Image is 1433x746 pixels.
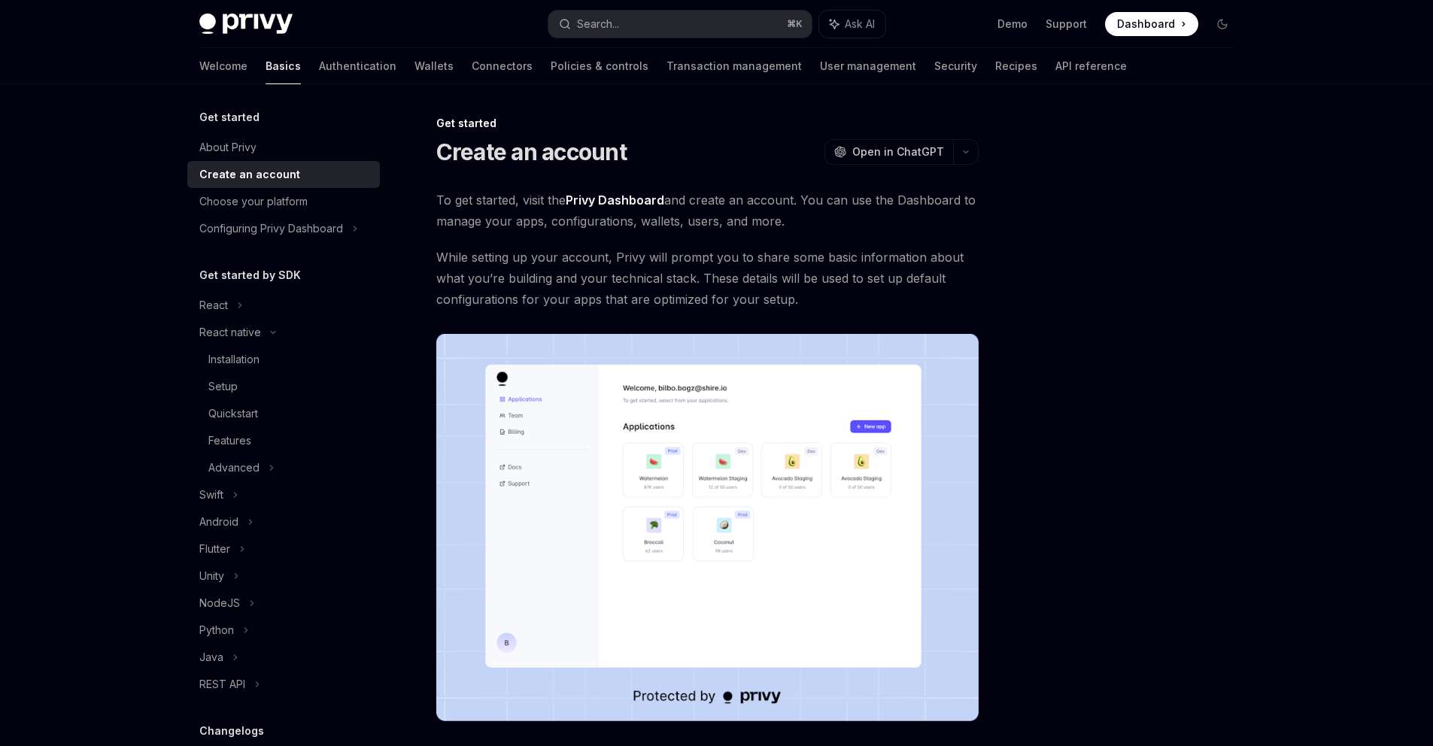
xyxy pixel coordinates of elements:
[199,138,257,156] div: About Privy
[199,567,224,585] div: Unity
[199,513,238,531] div: Android
[1055,48,1127,84] a: API reference
[266,48,301,84] a: Basics
[199,108,260,126] h5: Get started
[199,296,228,314] div: React
[199,675,245,693] div: REST API
[819,11,885,38] button: Ask AI
[1105,12,1198,36] a: Dashboard
[934,48,977,84] a: Security
[187,134,380,161] a: About Privy
[208,459,260,477] div: Advanced
[845,17,875,32] span: Ask AI
[187,400,380,427] a: Quickstart
[208,432,251,450] div: Features
[666,48,802,84] a: Transaction management
[577,15,619,33] div: Search...
[820,48,916,84] a: User management
[997,17,1028,32] a: Demo
[995,48,1037,84] a: Recipes
[187,346,380,373] a: Installation
[199,220,343,238] div: Configuring Privy Dashboard
[208,378,238,396] div: Setup
[208,405,258,423] div: Quickstart
[199,621,234,639] div: Python
[199,648,223,666] div: Java
[199,193,308,211] div: Choose your platform
[199,486,223,504] div: Swift
[187,427,380,454] a: Features
[199,266,301,284] h5: Get started by SDK
[187,161,380,188] a: Create an account
[199,48,247,84] a: Welcome
[199,722,264,740] h5: Changelogs
[199,323,261,341] div: React native
[472,48,533,84] a: Connectors
[551,48,648,84] a: Policies & controls
[199,165,300,183] div: Create an account
[187,373,380,400] a: Setup
[787,18,803,30] span: ⌘ K
[199,540,230,558] div: Flutter
[1117,17,1175,32] span: Dashboard
[548,11,812,38] button: Search...⌘K
[199,594,240,612] div: NodeJS
[1210,12,1234,36] button: Toggle dark mode
[414,48,454,84] a: Wallets
[319,48,396,84] a: Authentication
[199,14,293,35] img: dark logo
[1046,17,1087,32] a: Support
[187,188,380,215] a: Choose your platform
[208,350,260,368] div: Installation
